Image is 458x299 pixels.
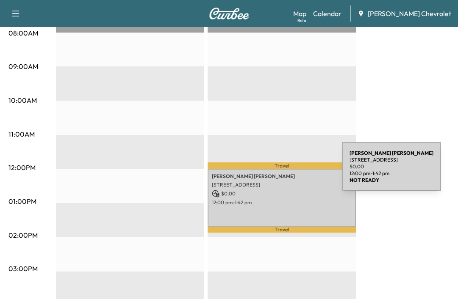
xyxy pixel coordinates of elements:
[297,17,306,24] div: Beta
[293,8,306,19] a: MapBeta
[8,61,38,71] p: 09:00AM
[8,129,35,139] p: 11:00AM
[350,170,433,177] p: 12:00 pm - 1:42 pm
[212,173,352,180] p: [PERSON_NAME] [PERSON_NAME]
[212,181,352,188] p: [STREET_ADDRESS]
[8,162,36,173] p: 12:00PM
[350,150,433,156] b: [PERSON_NAME] [PERSON_NAME]
[8,95,37,105] p: 10:00AM
[313,8,341,19] a: Calendar
[8,263,38,274] p: 03:00PM
[8,196,36,206] p: 01:00PM
[368,8,451,19] span: [PERSON_NAME] Chevrolet
[8,230,38,240] p: 02:00PM
[212,199,352,206] p: 12:00 pm - 1:42 pm
[208,162,356,169] p: Travel
[350,177,379,183] b: NOT READY
[8,28,38,38] p: 08:00AM
[209,8,250,19] img: Curbee Logo
[350,156,433,163] p: [STREET_ADDRESS]
[212,190,352,198] p: $ 0.00
[208,227,356,232] p: Travel
[350,163,433,170] p: $ 0.00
